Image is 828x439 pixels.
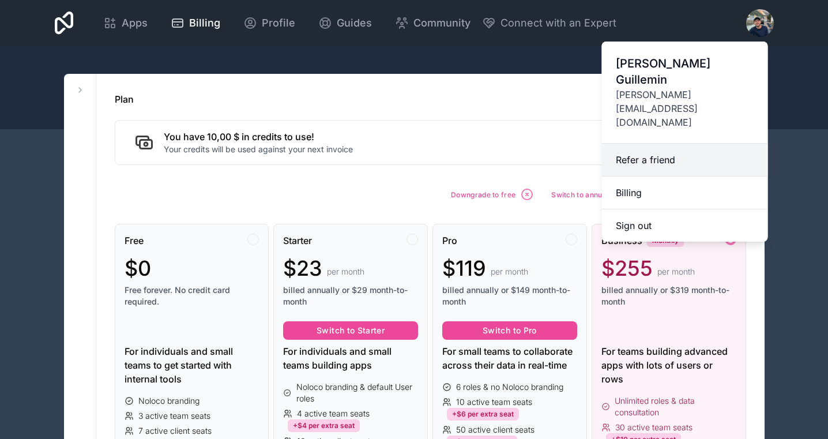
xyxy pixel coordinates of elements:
[657,266,695,277] span: per month
[189,15,220,31] span: Billing
[601,234,642,247] span: Business
[94,10,157,36] a: Apps
[262,15,295,31] span: Profile
[447,408,519,421] div: +$6 per extra seat
[615,422,692,433] span: 30 active team seats
[491,266,528,277] span: per month
[125,284,259,307] span: Free forever. No credit card required.
[138,425,212,437] span: 7 active client seats
[616,55,754,88] span: [PERSON_NAME] Guillemin
[602,209,768,242] button: Sign out
[616,88,754,129] span: [PERSON_NAME][EMAIL_ADDRESS][DOMAIN_NAME]
[615,395,736,418] span: Unlimited roles & data consultation
[337,15,372,31] span: Guides
[125,344,259,386] div: For individuals and small teams to get started with internal tools
[115,92,134,106] h1: Plan
[164,144,353,155] p: Your credits will be used against your next invoice
[601,257,653,280] span: $255
[288,419,360,432] div: +$4 per extra seat
[297,408,370,419] span: 4 active team seats
[234,10,304,36] a: Profile
[386,10,480,36] a: Community
[283,321,418,340] button: Switch to Starter
[283,344,418,372] div: For individuals and small teams building apps
[164,130,353,144] h2: You have 10,00 $ in credits to use!
[296,381,418,404] span: Noloco branding & default User roles
[442,257,486,280] span: $119
[456,424,535,436] span: 50 active client seats
[442,344,577,372] div: For small teams to collaborate across their data in real-time
[138,410,210,422] span: 3 active team seats
[482,15,616,31] button: Connect with an Expert
[547,183,647,205] button: Switch to annual plan
[442,234,457,247] span: Pro
[138,395,200,407] span: Noloco branding
[309,10,381,36] a: Guides
[500,15,616,31] span: Connect with an Expert
[413,15,471,31] span: Community
[447,183,538,205] button: Downgrade to free
[602,144,768,177] a: Refer a friend
[602,177,768,209] a: Billing
[122,15,148,31] span: Apps
[601,344,736,386] div: For teams building advanced apps with lots of users or rows
[283,284,418,307] span: billed annually or $29 month-to-month
[161,10,229,36] a: Billing
[125,234,144,247] span: Free
[456,396,532,408] span: 10 active team seats
[442,284,577,307] span: billed annually or $149 month-to-month
[551,190,624,199] span: Switch to annual plan
[125,257,151,280] span: $0
[442,321,577,340] button: Switch to Pro
[327,266,364,277] span: per month
[283,257,322,280] span: $23
[451,190,515,199] span: Downgrade to free
[283,234,312,247] span: Starter
[601,284,736,307] span: billed annually or $319 month-to-month
[456,381,563,393] span: 6 roles & no Noloco branding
